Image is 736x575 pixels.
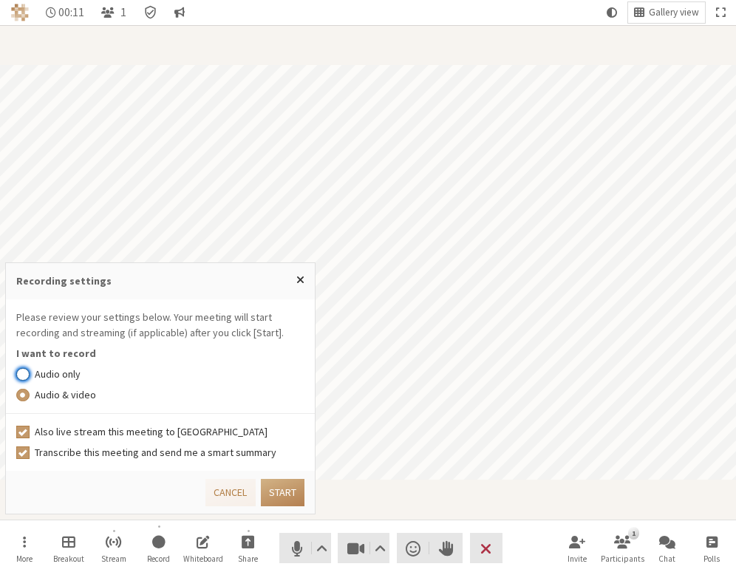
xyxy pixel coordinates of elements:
label: I want to record [16,347,96,360]
button: Video setting [371,533,389,563]
button: Start [261,479,304,506]
span: Stream [101,554,126,563]
span: Polls [703,554,720,563]
span: Record [147,554,170,563]
button: Open chat [647,528,688,568]
button: Raise hand [429,533,463,563]
span: Chat [658,554,675,563]
button: Send a reaction [397,533,430,563]
span: 00:11 [58,6,84,18]
span: More [16,554,33,563]
span: Breakout [53,554,84,563]
button: Conversation [168,2,191,23]
label: Transcribe this meeting and send me a smart summary [35,445,305,460]
div: Timer [40,2,91,23]
button: Manage Breakout Rooms [48,528,89,568]
button: Fullscreen [710,2,731,23]
button: Audio settings [312,533,330,563]
label: Recording settings [16,274,112,287]
label: Audio & video [35,387,305,403]
button: Start streaming [93,528,134,568]
button: Invite participants (⌘+Shift+I) [556,528,598,568]
label: Also live stream this meeting to [GEOGRAPHIC_DATA] [35,424,305,440]
label: Audio only [35,367,305,382]
button: Change layout [628,2,705,23]
button: Open participant list [95,2,132,23]
div: Meeting details Encryption enabled [137,2,163,23]
button: Open shared whiteboard [183,528,224,568]
span: 1 [120,6,126,18]
div: 1 [628,527,639,539]
button: Mute (⌘+Shift+A) [279,533,331,563]
button: Stop video (⌘+Shift+V) [338,533,389,563]
button: Start sharing [228,528,269,568]
button: Record [138,528,180,568]
button: Cancel [205,479,255,506]
button: Close popover [286,263,315,297]
span: Gallery view [649,7,699,18]
span: Share [238,554,258,563]
label: Please review your settings below. Your meeting will start recording and streaming (if applicable... [16,310,284,339]
button: Open poll [691,528,732,568]
span: Participants [601,554,644,563]
span: Whiteboard [183,554,223,563]
button: Open participant list [602,528,643,568]
button: End or leave meeting [470,533,503,563]
button: Open menu [4,528,45,568]
span: Invite [568,554,587,563]
button: Using system theme [601,2,623,23]
img: Iotum [11,4,29,21]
